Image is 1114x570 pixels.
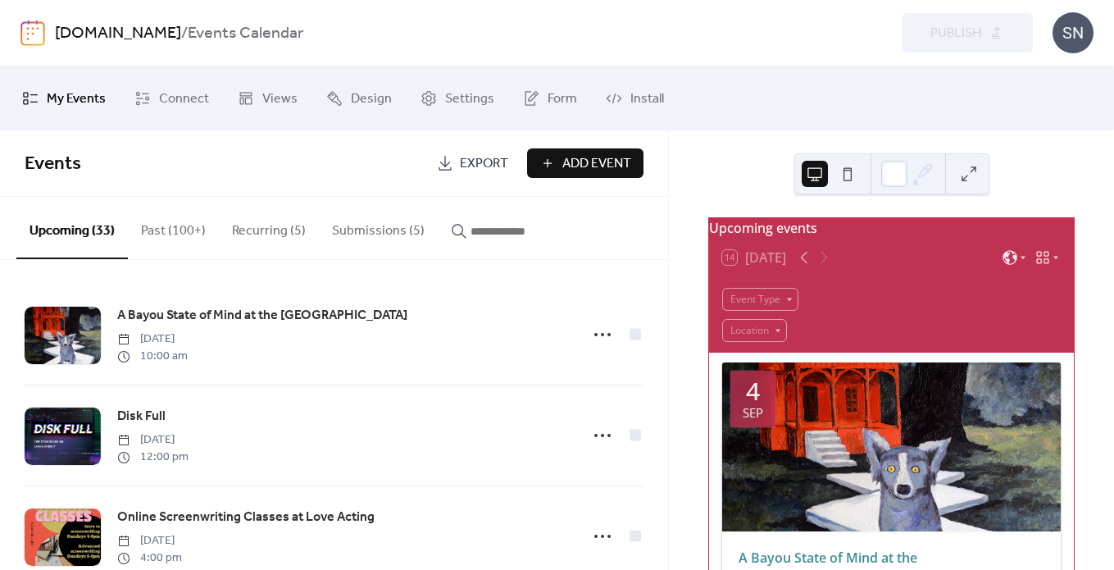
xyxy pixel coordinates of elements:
[159,86,209,112] span: Connect
[460,154,508,174] span: Export
[709,218,1074,238] div: Upcoming events
[630,86,664,112] span: Install
[1053,12,1094,53] div: SN
[25,146,81,182] span: Events
[743,407,763,419] div: Sep
[117,507,375,528] a: Online Screenwriting Classes at Love Acting
[527,148,643,178] button: Add Event
[10,73,118,124] a: My Events
[181,18,188,49] b: /
[117,549,182,567] span: 4:00 pm
[55,18,181,49] a: [DOMAIN_NAME]
[314,73,404,124] a: Design
[128,197,219,258] button: Past (100+)
[408,73,507,124] a: Settings
[117,331,188,348] span: [DATE]
[16,197,128,259] button: Upcoming (33)
[117,306,407,326] span: A Bayou State of Mind at the [GEOGRAPHIC_DATA]
[188,18,303,49] b: Events Calendar
[351,86,392,112] span: Design
[117,305,407,326] a: A Bayou State of Mind at the [GEOGRAPHIC_DATA]
[445,86,494,112] span: Settings
[117,407,166,426] span: Disk Full
[511,73,589,124] a: Form
[225,73,310,124] a: Views
[219,197,319,258] button: Recurring (5)
[548,86,577,112] span: Form
[562,154,631,174] span: Add Event
[117,508,375,527] span: Online Screenwriting Classes at Love Acting
[746,379,760,404] div: 4
[117,348,188,365] span: 10:00 am
[117,449,189,466] span: 12:00 pm
[122,73,221,124] a: Connect
[117,406,166,427] a: Disk Full
[425,148,521,178] a: Export
[117,532,182,549] span: [DATE]
[47,86,106,112] span: My Events
[319,197,438,258] button: Submissions (5)
[262,86,298,112] span: Views
[117,431,189,449] span: [DATE]
[20,20,45,46] img: logo
[593,73,676,124] a: Install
